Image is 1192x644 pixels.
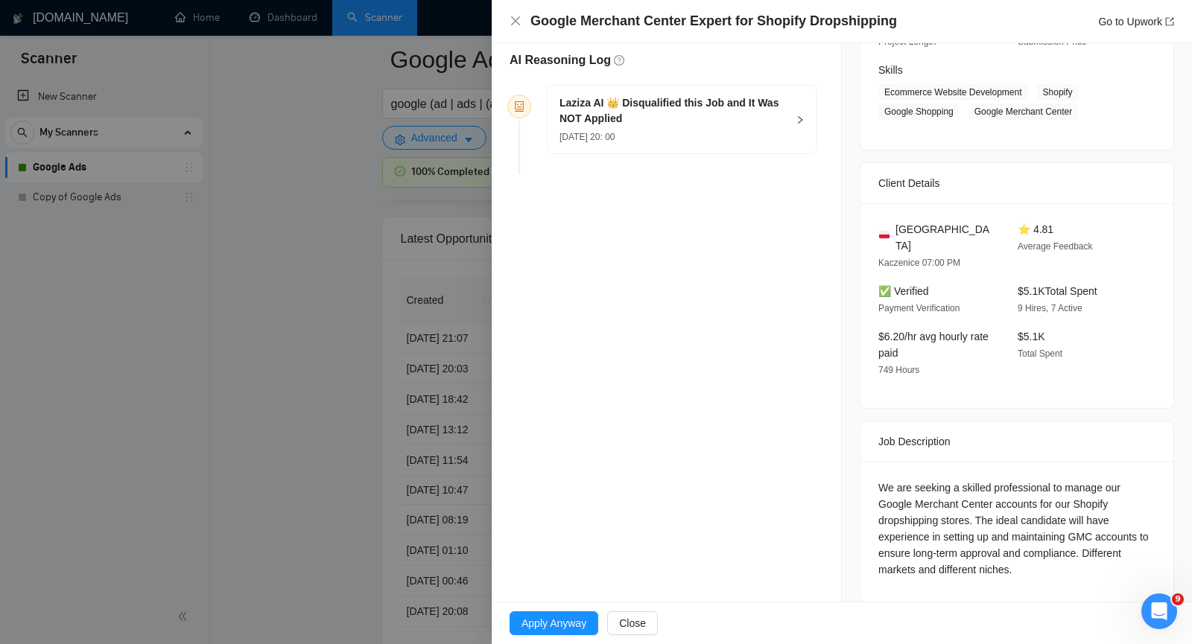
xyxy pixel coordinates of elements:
iframe: Intercom live chat [1141,593,1177,629]
h5: AI Reasoning Log [510,51,611,69]
span: Apply Anyway [521,615,586,631]
span: Total Spent [1018,348,1062,359]
span: Shopify [1037,84,1079,101]
div: Job Description [878,421,1155,462]
span: Average Feedback [1018,241,1093,252]
span: robot [514,101,524,112]
span: question-circle [614,55,624,66]
span: $5.1K [1018,331,1045,342]
h4: Google Merchant Center Expert for Shopify Dropshipping [530,12,897,31]
button: Close [607,611,658,635]
a: Go to Upworkexport [1098,16,1174,28]
div: Client Details [878,163,1155,203]
h5: Laziza AI 👑 Disqualified this Job and It Was NOT Applied [559,95,787,127]
span: Kaczenice 07:00 PM [878,258,960,268]
span: Skills [878,64,903,76]
span: Close [619,615,646,631]
span: 9 [1172,593,1184,605]
span: Google Shopping [878,103,960,120]
span: 9 Hires, 7 Active [1018,303,1082,313]
span: [GEOGRAPHIC_DATA] [895,221,994,254]
span: right [796,115,805,124]
span: [DATE] 20: 00 [559,132,615,142]
button: Apply Anyway [510,611,598,635]
span: Payment Verification [878,303,960,313]
img: 🇵🇱 [879,229,890,240]
button: Close [510,15,521,28]
span: close [510,15,521,27]
span: export [1165,17,1174,26]
span: Ecommerce Website Development [878,84,1028,101]
span: $5.1K Total Spent [1018,285,1097,297]
span: ⭐ 4.81 [1018,223,1053,235]
div: We are seeking a skilled professional to manage our Google Merchant Center accounts for our Shopi... [878,479,1155,578]
span: Google Merchant Center [968,103,1078,120]
span: ✅ Verified [878,285,929,297]
span: $6.20/hr avg hourly rate paid [878,331,989,359]
span: 749 Hours [878,365,919,375]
